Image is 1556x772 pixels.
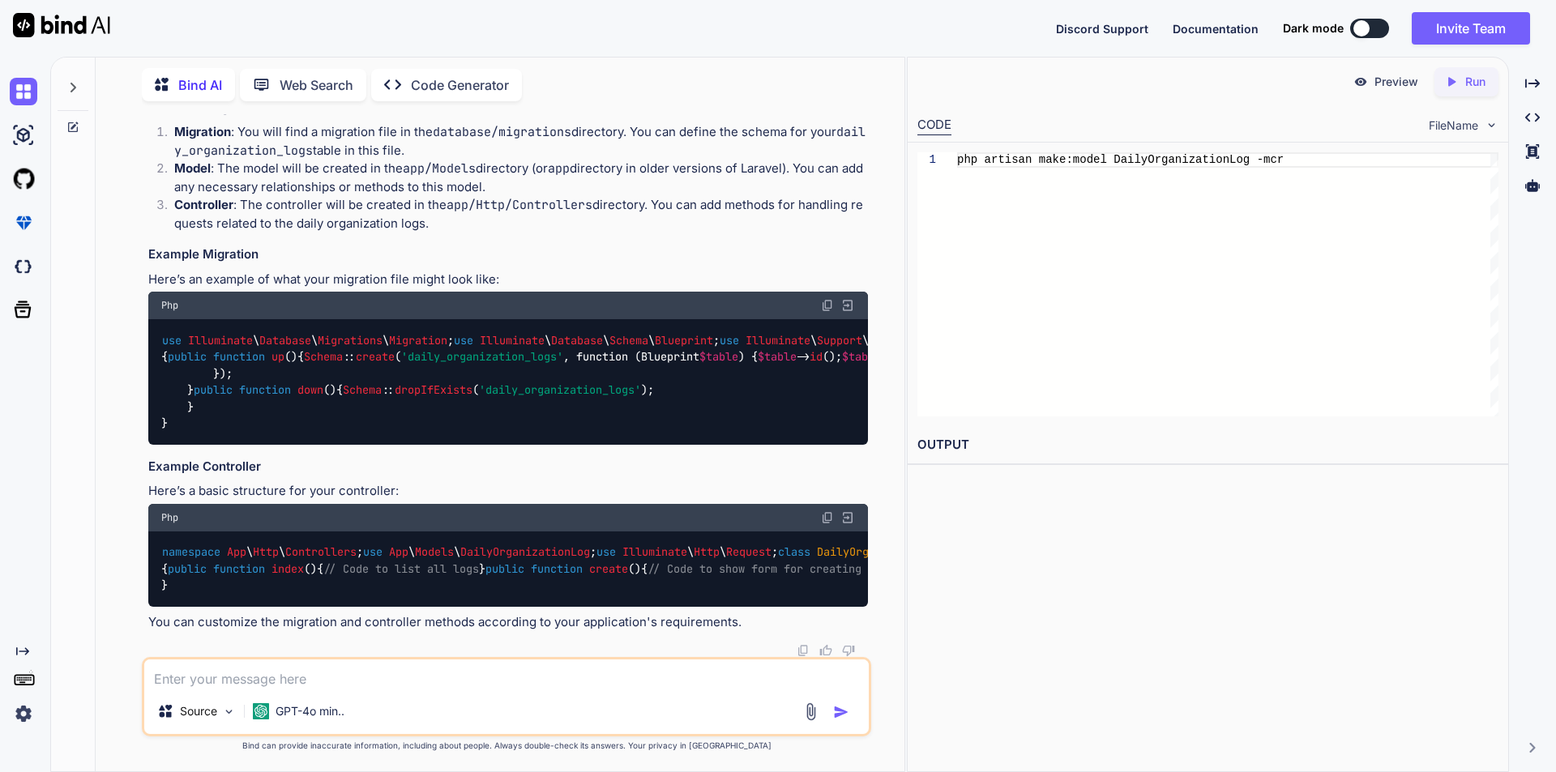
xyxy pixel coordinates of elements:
span: Migration [389,333,447,348]
span: Illuminate [746,333,810,348]
span: create [356,350,395,365]
span: Support [817,333,862,348]
span: Documentation [1173,22,1259,36]
span: 'daily_organization_logs' [479,383,641,398]
span: use [596,545,616,560]
span: create [589,561,628,576]
span: function [531,561,583,576]
span: php artisan make:model DailyOrganizationLog -mcr [957,153,1284,166]
span: Migrations [318,333,383,348]
img: copy [797,644,810,657]
span: public [485,561,524,576]
img: attachment [802,702,820,721]
img: darkCloudIdeIcon [10,253,37,280]
button: Discord Support [1056,20,1148,37]
span: class [778,545,810,560]
span: ( ) [213,350,297,365]
code: database/migrations [433,124,571,140]
img: githubLight [10,165,37,193]
span: use [363,545,383,560]
span: Request [726,545,772,560]
p: Here’s an example of what your migration file might look like: [148,271,868,289]
span: DailyOrganizationLogController [817,545,1011,560]
span: public [194,383,233,398]
div: 1 [917,152,936,168]
img: ai-studio [10,122,37,149]
span: ( ) [213,561,317,576]
span: Schema [609,333,648,348]
code: daily_organization_logs [174,124,866,159]
img: chat [10,78,37,105]
img: copy [821,299,834,312]
img: GPT-4o mini [253,703,269,719]
span: dropIfExists [395,383,472,398]
span: up [271,350,284,365]
span: down [297,383,323,398]
p: : You will find a migration file in the directory. You can define the schema for your table in th... [174,123,868,160]
img: copy [821,511,834,524]
img: Open in Browser [840,510,855,525]
strong: Controller [174,197,233,212]
span: FileName [1429,117,1478,134]
strong: Model [174,160,211,176]
img: Bind AI [13,13,110,37]
span: DailyOrganizationLog [460,545,590,560]
img: preview [1353,75,1368,89]
span: Http [694,545,720,560]
h2: OUTPUT [908,426,1508,464]
code: app [548,160,570,177]
span: $table [699,350,738,365]
span: Php [161,511,178,524]
p: : The model will be created in the directory (or directory in older versions of Laravel). You can... [174,160,868,196]
div: CODE [917,116,951,135]
span: id [810,350,823,365]
span: Illuminate [188,333,253,348]
span: Http [253,545,279,560]
span: Php [161,299,178,312]
strong: Migration [174,124,231,139]
span: Schema [343,383,382,398]
p: Bind can provide inaccurate information, including about people. Always double-check its answers.... [142,740,871,752]
span: ( ) [239,383,336,398]
code: app/Http/Controllers [447,197,592,213]
h3: Example Controller [148,458,868,476]
span: use [162,333,182,348]
span: Schema [304,350,343,365]
img: Pick Models [222,705,236,719]
span: Illuminate [622,545,687,560]
p: Preview [1374,74,1418,90]
img: Open in Browser [840,298,855,313]
h3: Example Migration [148,245,868,264]
span: public [168,350,207,365]
span: ( ) [531,561,641,576]
span: $table [842,350,881,365]
p: You can customize the migration and controller methods according to your application's requirements. [148,613,868,632]
span: public [168,561,207,576]
span: $table [758,350,797,365]
span: 'daily_organization_logs' [401,350,563,365]
img: chevron down [1485,118,1498,132]
span: Database [259,333,311,348]
span: App [227,545,246,560]
span: App [389,545,408,560]
p: Code Generator [411,75,509,95]
span: Blueprint [655,333,713,348]
span: Database [551,333,603,348]
button: Invite Team [1412,12,1530,45]
span: namespace [162,545,220,560]
p: Source [180,703,217,719]
span: function [213,561,265,576]
img: icon [833,704,849,720]
span: Illuminate [480,333,545,348]
span: // Code to show form for creating a new log [648,561,926,576]
img: settings [10,700,37,727]
p: Here’s a basic structure for your controller: [148,482,868,501]
code: app/Models [403,160,476,177]
span: Discord Support [1056,22,1148,36]
img: like [819,644,832,657]
span: use [454,333,473,348]
span: use [720,333,739,348]
span: Models [415,545,454,560]
span: // Code to list all logs [323,561,479,576]
p: Run [1465,74,1485,90]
